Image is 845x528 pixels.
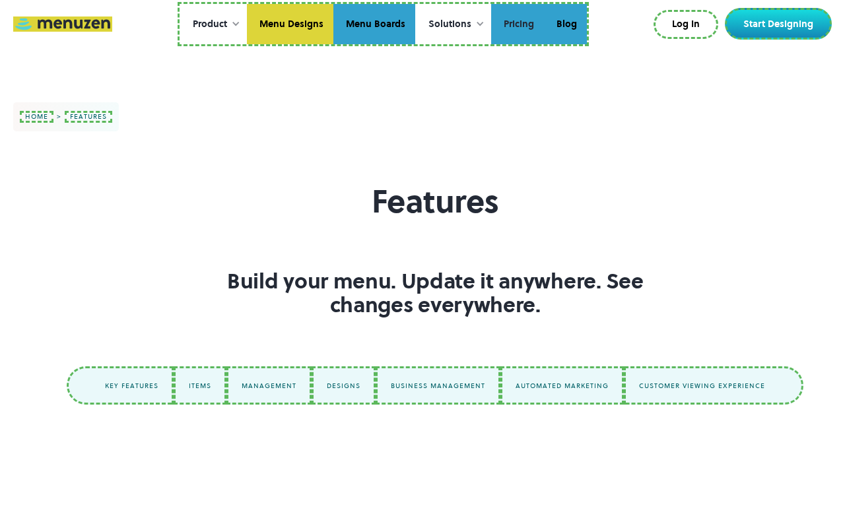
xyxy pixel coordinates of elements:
a: Start Designing [725,8,832,40]
a: Blog [544,4,587,45]
a: designs [312,366,376,405]
a: items [174,366,226,405]
a: features [65,111,112,123]
a: customer viewing experience [624,366,803,405]
div: customer viewing experience [636,381,768,391]
div: business management [388,381,489,391]
div: Solutions [428,17,471,32]
a: Menu Boards [333,4,415,45]
div: > [53,113,65,121]
a: Pricing [491,4,544,45]
a: Log In [654,10,718,39]
a: management [226,366,312,405]
div: designs [323,381,364,391]
div: automated marketing [512,381,612,391]
a: home [20,111,53,123]
h1: Features [372,183,499,220]
div: items [186,381,215,391]
div: Solutions [415,4,491,45]
a: business management [376,366,500,405]
div: Product [193,17,227,32]
a: key features [67,366,174,405]
h2: Build your menu. Update it anywhere. See changes everywhere. [214,269,656,317]
div: key features [102,381,162,391]
a: Menu Designs [247,4,333,45]
div: Product [180,4,247,45]
a: automated marketing [500,366,624,405]
div: management [238,381,300,391]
